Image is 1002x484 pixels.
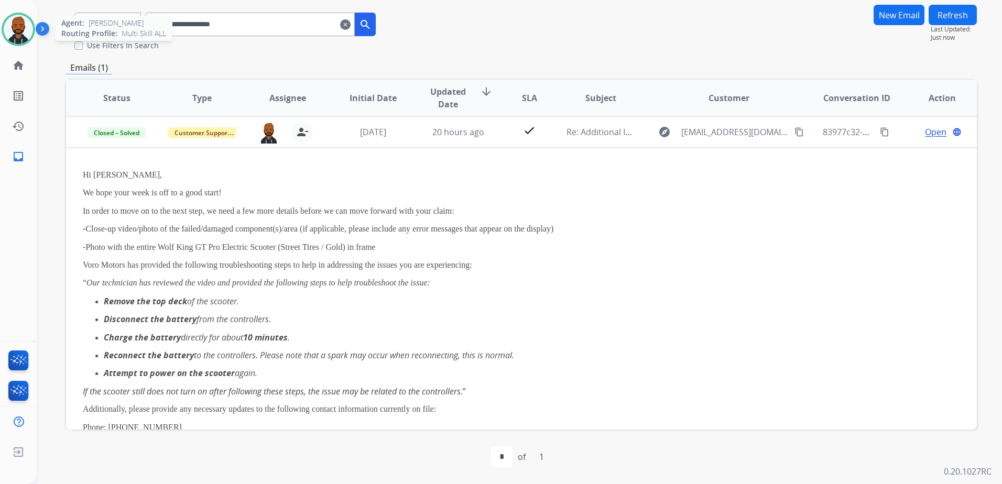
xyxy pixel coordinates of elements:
[66,61,112,74] p: Emails (1)
[243,332,288,343] strong: 10 minutes
[103,92,130,104] span: Status
[104,367,257,379] em: again.
[823,126,982,138] span: 83977c32-edea-4a90-a6db-078c99cf9682
[61,28,117,39] span: Routing Profile:
[359,18,372,31] mat-icon: search
[83,243,789,252] p: -Photo with the entire Wolf King GT Pro Electric Scooter (Street Tires / Gold) in frame
[794,127,804,137] mat-icon: content_copy
[83,188,789,197] p: We hope your week is off to a good start!
[12,90,25,102] mat-icon: list_alt
[874,5,924,25] button: New Email
[929,5,977,25] button: Refresh
[83,170,789,180] p: Hi [PERSON_NAME],
[350,92,397,104] span: Initial Date
[83,423,789,432] p: Phone: [PHONE_NUMBER]
[952,127,962,137] mat-icon: language
[104,332,181,343] strong: Charge the battery
[658,126,671,138] mat-icon: explore
[104,313,197,325] strong: Disconnect the battery
[87,40,159,51] label: Use Filters In Search
[585,92,616,104] span: Subject
[4,15,33,44] img: avatar
[61,18,84,28] span: Agent:
[104,332,290,343] em: directly for about .
[104,295,187,307] strong: Remove the top deck
[891,80,977,116] th: Action
[931,34,977,42] span: Just now
[88,127,146,138] span: Closed – Solved
[567,126,703,138] span: Re: Additional Information Needed
[681,126,789,138] span: [EMAIL_ADDRESS][DOMAIN_NAME]
[823,92,890,104] span: Conversation ID
[432,126,484,138] span: 20 hours ago
[168,127,236,138] span: Customer Support
[480,85,493,98] mat-icon: arrow_downward
[709,92,749,104] span: Customer
[340,18,351,31] mat-icon: clear
[931,25,977,34] span: Last Updated:
[269,92,306,104] span: Assignee
[522,92,537,104] span: SLA
[104,349,514,361] em: to the controllers. Please note that a spark may occur when reconnecting, this is normal.
[122,28,166,39] span: Multi Skill ALL
[258,122,279,144] img: agent-avatar
[83,224,789,234] p: -Close-up video/photo of the failed/damaged component(s)/area (if applicable, please include any ...
[944,465,992,478] p: 0.20.1027RC
[83,387,789,396] p: ”
[424,85,472,111] span: Updated Date
[531,446,552,467] div: 1
[518,450,526,463] div: of
[104,295,239,307] em: of the scooter.
[83,260,789,270] p: Voro Motors has provided the following troubleshooting steps to help in addressing the issues you...
[360,126,386,138] span: [DATE]
[83,404,789,414] p: Additionally, please provide any necessary updates to the following contact information currently...
[192,92,212,104] span: Type
[104,349,194,361] strong: Reconnect the battery
[296,126,309,138] mat-icon: person_remove
[12,120,25,133] mat-icon: history
[86,278,430,287] em: Our technician has reviewed the video and provided the following steps to help troubleshoot the i...
[523,124,536,137] mat-icon: check
[89,18,144,28] span: [PERSON_NAME]
[83,278,789,288] p: “
[880,127,889,137] mat-icon: content_copy
[12,150,25,163] mat-icon: inbox
[83,206,789,216] p: In order to move on to the next step, we need a few more details before we can move forward with ...
[104,367,235,379] strong: Attempt to power on the scooter
[104,313,271,325] em: from the controllers.
[12,59,25,72] mat-icon: home
[83,386,463,397] em: If the scooter still does not turn on after following these steps, the issue may be related to th...
[925,126,946,138] span: Open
